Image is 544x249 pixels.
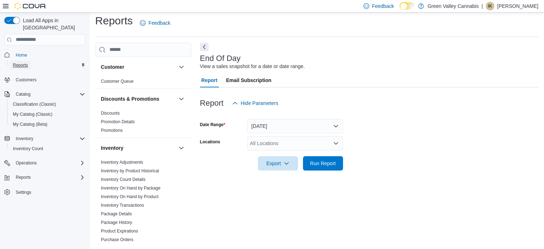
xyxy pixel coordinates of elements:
[101,194,158,200] span: Inventory On Hand by Product
[10,120,50,129] a: My Catalog (Beta)
[177,95,186,103] button: Discounts & Promotions
[13,121,48,127] span: My Catalog (Beta)
[13,134,85,143] span: Inventory
[101,119,135,124] a: Promotion Details
[101,229,138,234] a: Product Expirations
[481,2,483,10] p: |
[101,144,176,152] button: Inventory
[13,159,85,167] span: Operations
[10,100,59,109] a: Classification (Classic)
[13,75,85,84] span: Customers
[488,2,492,10] span: IK
[101,228,138,234] span: Product Expirations
[101,111,120,116] a: Discounts
[10,61,31,70] a: Reports
[200,63,305,70] div: View a sales snapshot for a date or date range.
[10,61,85,70] span: Reports
[101,160,143,165] a: Inventory Adjustments
[16,174,31,180] span: Reports
[16,91,30,97] span: Catalog
[13,188,34,197] a: Settings
[1,89,88,99] button: Catalog
[148,19,170,27] span: Feedback
[7,119,88,129] button: My Catalog (Beta)
[101,95,159,102] h3: Discounts & Promotions
[10,144,85,153] span: Inventory Count
[101,203,144,208] a: Inventory Transactions
[333,140,339,146] button: Open list of options
[13,111,53,117] span: My Catalog (Classic)
[101,202,144,208] span: Inventory Transactions
[16,160,37,166] span: Operations
[1,187,88,197] button: Settings
[13,134,36,143] button: Inventory
[200,99,224,107] h3: Report
[101,220,132,225] span: Package History
[1,50,88,60] button: Home
[13,101,56,107] span: Classification (Classic)
[427,2,479,10] p: Green Valley Cannabis
[101,110,120,116] span: Discounts
[101,177,146,182] a: Inventory Count Details
[7,109,88,119] button: My Catalog (Classic)
[13,146,43,152] span: Inventory Count
[101,185,161,191] span: Inventory On Hand by Package
[13,173,34,182] button: Reports
[101,78,133,84] span: Customer Queue
[101,220,132,225] a: Package History
[101,168,159,173] a: Inventory by Product Historical
[101,128,123,133] a: Promotions
[16,77,36,83] span: Customers
[258,156,298,171] button: Export
[13,90,33,99] button: Catalog
[10,110,85,119] span: My Catalog (Classic)
[10,144,46,153] a: Inventory Count
[200,139,220,145] label: Locations
[101,79,133,84] a: Customer Queue
[13,62,28,68] span: Reports
[101,177,146,182] span: Inventory Count Details
[200,43,209,51] button: Next
[101,144,123,152] h3: Inventory
[229,96,281,110] button: Hide Parameters
[20,17,85,31] span: Load All Apps in [GEOGRAPHIC_DATA]
[7,144,88,154] button: Inventory Count
[1,134,88,144] button: Inventory
[95,14,133,28] h1: Reports
[200,122,225,128] label: Date Range
[101,237,133,243] span: Purchase Orders
[177,63,186,71] button: Customer
[400,2,415,10] input: Dark Mode
[13,173,85,182] span: Reports
[101,194,158,199] a: Inventory On Hand by Product
[372,3,394,10] span: Feedback
[10,110,55,119] a: My Catalog (Classic)
[310,160,336,167] span: Run Report
[101,128,123,133] span: Promotions
[247,119,343,133] button: [DATE]
[177,144,186,152] button: Inventory
[13,90,85,99] span: Catalog
[201,73,217,87] span: Report
[13,51,30,59] a: Home
[137,16,173,30] a: Feedback
[10,100,85,109] span: Classification (Classic)
[1,75,88,85] button: Customers
[101,186,161,191] a: Inventory On Hand by Package
[1,172,88,182] button: Reports
[101,237,133,242] a: Purchase Orders
[101,95,176,102] button: Discounts & Promotions
[7,60,88,70] button: Reports
[13,51,85,59] span: Home
[14,3,46,10] img: Cova
[13,76,39,84] a: Customers
[16,190,31,195] span: Settings
[101,211,132,216] a: Package Details
[95,109,191,138] div: Discounts & Promotions
[1,158,88,168] button: Operations
[101,63,176,71] button: Customer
